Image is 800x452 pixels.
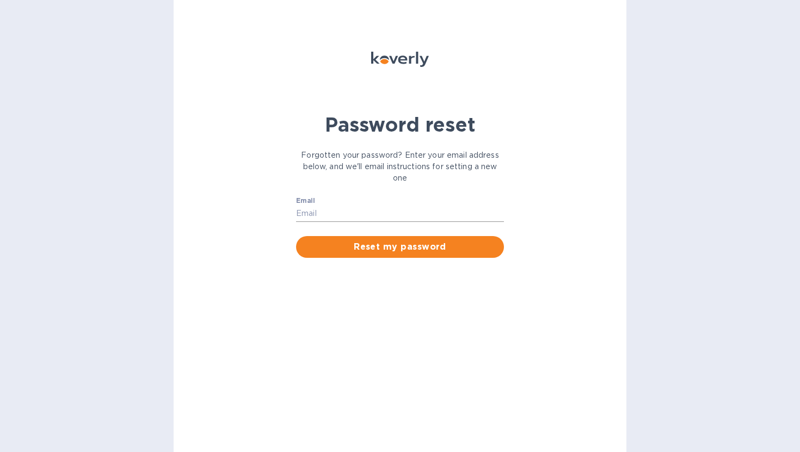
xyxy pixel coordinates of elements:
[305,240,495,253] span: Reset my password
[325,113,476,137] b: Password reset
[296,236,504,258] button: Reset my password
[296,150,504,184] p: Forgotten your password? Enter your email address below, and we'll email instructions for setting...
[296,206,504,222] input: Email
[371,52,429,67] img: Koverly
[296,198,315,205] label: Email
